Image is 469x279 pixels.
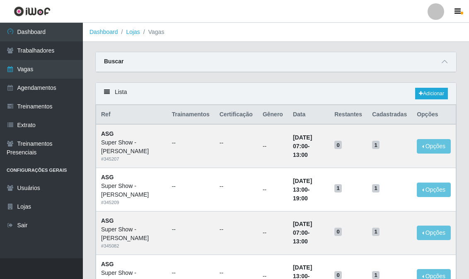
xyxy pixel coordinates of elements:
ul: -- [172,182,210,191]
div: # 345082 [101,243,162,250]
li: Vagas [140,28,164,36]
a: Adicionar [415,88,448,99]
strong: - [293,134,312,158]
strong: ASG [101,130,114,137]
th: Certificação [215,105,258,125]
time: 13:00 [293,152,308,158]
ul: -- [220,225,253,234]
strong: ASG [101,174,114,180]
time: [DATE] 07:00 [293,221,312,236]
span: 1 [372,228,380,236]
ul: -- [220,182,253,191]
strong: Buscar [104,58,123,65]
strong: - [293,178,312,202]
span: 0 [334,141,342,149]
div: # 345207 [101,156,162,163]
div: Super Show - [PERSON_NAME] [101,225,162,243]
td: -- [258,168,288,212]
strong: ASG [101,261,114,267]
img: CoreUI Logo [14,6,51,17]
th: Gênero [258,105,288,125]
th: Ref [96,105,167,125]
th: Data [288,105,329,125]
div: # 345209 [101,199,162,206]
button: Opções [417,139,451,154]
a: Dashboard [89,29,118,35]
time: 19:00 [293,195,308,202]
a: Lojas [126,29,140,35]
strong: ASG [101,217,114,224]
button: Opções [417,226,451,240]
ul: -- [220,139,253,147]
span: 0 [334,228,342,236]
td: -- [258,211,288,255]
th: Cadastradas [367,105,412,125]
ul: -- [172,225,210,234]
strong: - [293,221,312,245]
span: 1 [372,141,380,149]
time: [DATE] 13:00 [293,178,312,193]
time: 13:00 [293,238,308,245]
time: [DATE] 07:00 [293,134,312,149]
span: 1 [334,184,342,192]
button: Opções [417,183,451,197]
th: Opções [412,105,456,125]
th: Restantes [329,105,367,125]
ul: -- [172,139,210,147]
div: Lista [96,83,456,105]
ul: -- [172,269,210,277]
nav: breadcrumb [83,23,469,42]
th: Trainamentos [167,105,215,125]
div: Super Show - [PERSON_NAME] [101,182,162,199]
td: -- [258,124,288,168]
ul: -- [220,269,253,277]
div: Super Show - [PERSON_NAME] [101,138,162,156]
span: 1 [372,184,380,192]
